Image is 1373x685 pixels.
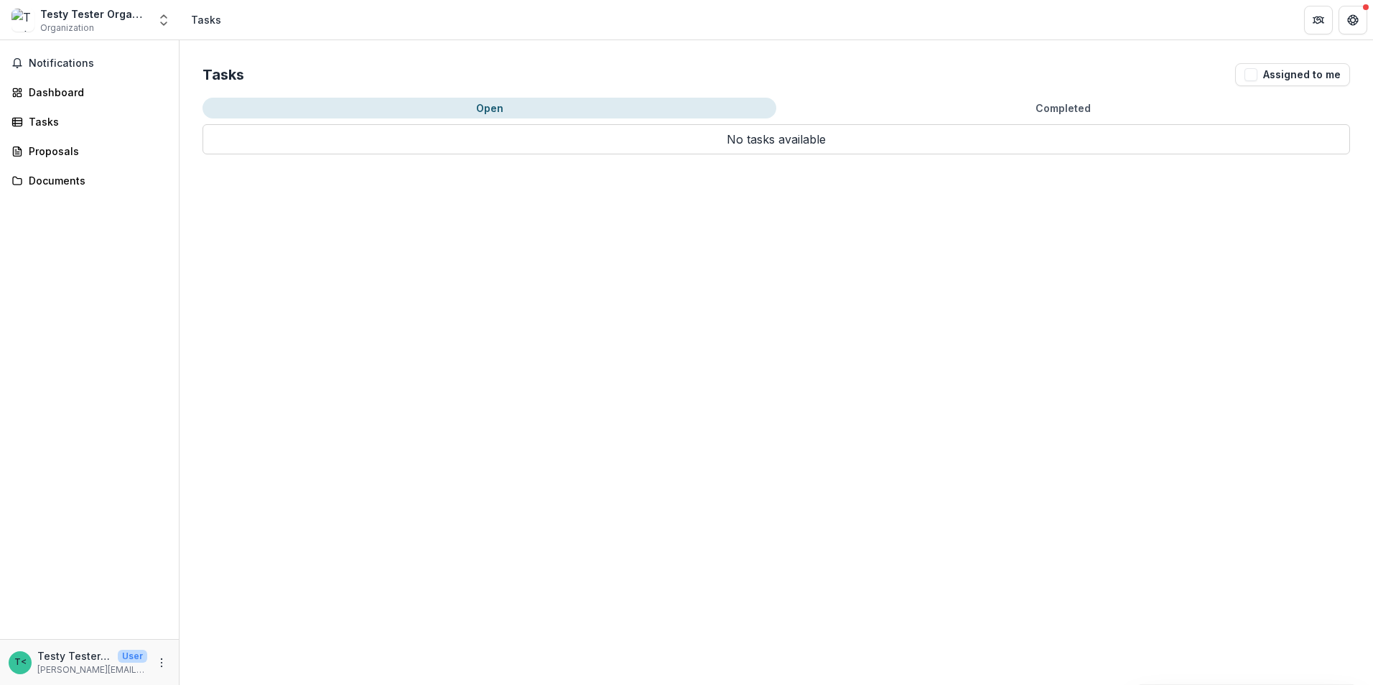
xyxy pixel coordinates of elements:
button: Assigned to me [1235,63,1350,86]
button: More [153,654,170,671]
button: Get Help [1339,6,1367,34]
h2: Tasks [203,66,244,83]
div: Proposals [29,144,162,159]
span: Notifications [29,57,167,70]
div: Tasks [191,12,221,27]
div: Testy Tester Organization [40,6,148,22]
button: Open entity switcher [154,6,174,34]
a: Dashboard [6,80,173,104]
button: Open [203,98,776,118]
p: [PERSON_NAME][EMAIL_ADDRESS][DOMAIN_NAME] [37,663,147,676]
div: Tasks [29,114,162,129]
img: Testy Tester Organization [11,9,34,32]
button: Partners [1304,6,1333,34]
div: Dashboard [29,85,162,100]
div: Testy Tester <annessa.hicks12@gmail.com> <annessa.hicks12@gmail.com> [14,658,27,667]
p: Testy Tester <[PERSON_NAME][EMAIL_ADDRESS][DOMAIN_NAME]> <[PERSON_NAME][DOMAIN_NAME][EMAIL_ADDRES... [37,648,112,663]
div: Documents [29,173,162,188]
button: Completed [776,98,1350,118]
button: Notifications [6,52,173,75]
a: Tasks [6,110,173,134]
a: Proposals [6,139,173,163]
span: Organization [40,22,94,34]
nav: breadcrumb [185,9,227,30]
p: No tasks available [203,124,1350,154]
p: User [118,650,147,663]
a: Documents [6,169,173,192]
